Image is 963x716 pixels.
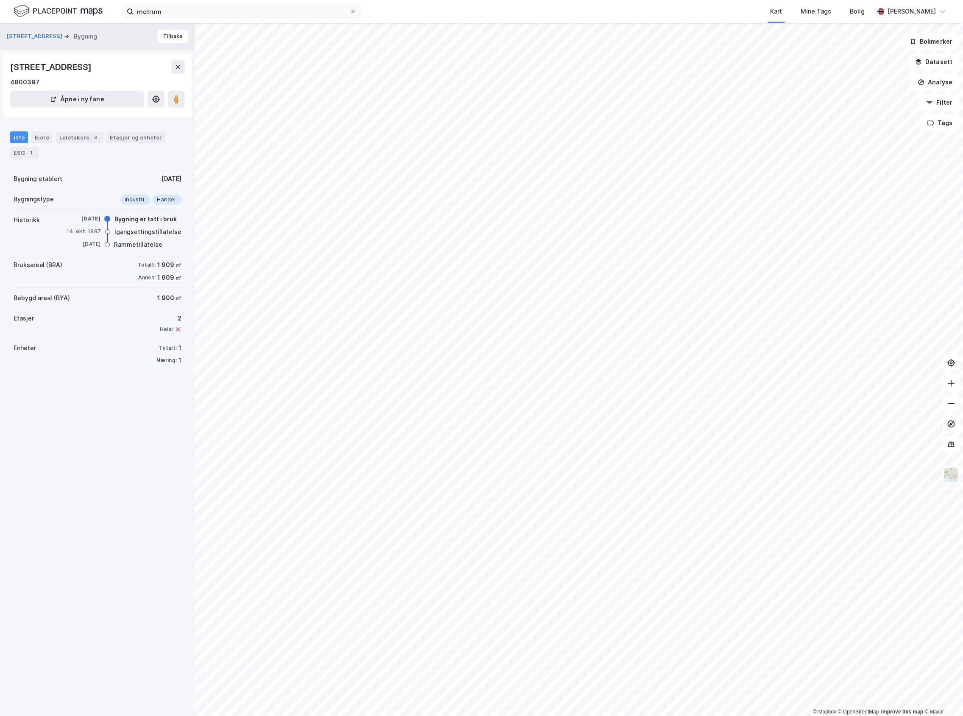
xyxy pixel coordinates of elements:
[921,675,963,716] div: Kontrollprogram for chat
[908,53,960,70] button: Datasett
[838,709,879,715] a: OpenStreetMap
[91,133,100,142] div: 3
[14,4,103,19] img: logo.f888ab2527a4732fd821a326f86c7f29.svg
[157,273,181,283] div: 1 909 ㎡
[770,6,782,17] div: Kart
[114,227,181,237] div: Igangsettingstillatelse
[902,33,960,50] button: Bokmerker
[920,114,960,131] button: Tags
[7,32,64,41] button: [STREET_ADDRESS]
[910,74,960,91] button: Analyse
[27,148,35,157] div: 1
[114,240,162,250] div: Rammetillatelse
[134,5,350,18] input: Søk på adresse, matrikkel, gårdeiere, leietakere eller personer
[10,131,28,143] div: Info
[159,345,177,351] div: Totalt:
[14,343,36,353] div: Enheter
[74,31,97,42] div: Bygning
[14,194,54,204] div: Bygningstype
[14,293,70,303] div: Bebygd areal (BYA)
[10,77,39,87] div: 4800397
[850,6,865,17] div: Bolig
[10,91,144,108] button: Åpne i ny fane
[56,131,103,143] div: Leietakere
[160,313,181,323] div: 2
[14,313,34,323] div: Etasjer
[178,355,181,365] div: 1
[31,131,53,143] div: Eiere
[881,709,923,715] a: Improve this map
[110,134,162,141] div: Etasjer og enheter
[14,260,62,270] div: Bruksareal (BRA)
[161,174,181,184] div: [DATE]
[943,467,959,483] img: Z
[10,147,39,159] div: ESG
[160,326,173,333] div: Heis:
[921,675,963,716] iframe: Chat Widget
[919,94,960,111] button: Filter
[138,262,156,268] div: Totalt:
[813,709,836,715] a: Mapbox
[14,174,62,184] div: Bygning etablert
[158,30,188,43] button: Tilbake
[67,228,101,235] div: 14. okt. 1997
[67,215,100,223] div: [DATE]
[157,260,181,270] div: 1 909 ㎡
[801,6,831,17] div: Mine Tags
[157,293,181,303] div: 1 900 ㎡
[14,215,40,225] div: Historikk
[114,214,177,224] div: Bygning er tatt i bruk
[10,60,93,74] div: [STREET_ADDRESS]
[178,343,181,353] div: 1
[138,274,156,281] div: Annet:
[67,240,100,248] div: [DATE]
[888,6,936,17] div: [PERSON_NAME]
[156,357,177,364] div: Næring:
